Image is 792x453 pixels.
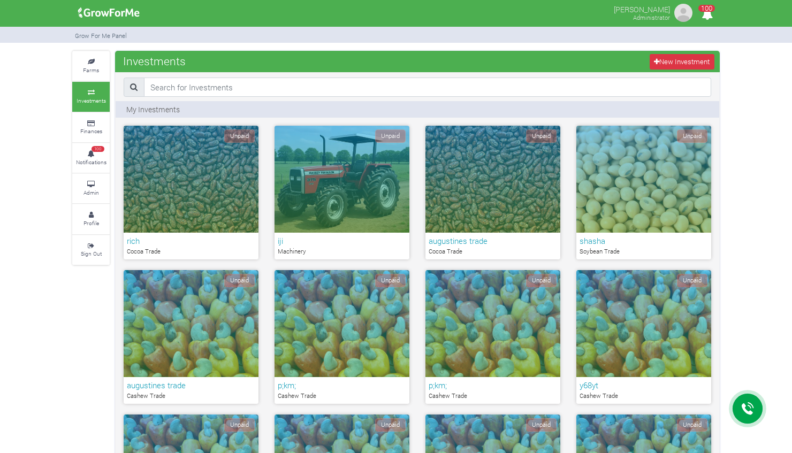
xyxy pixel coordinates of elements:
h6: p;km; [278,380,406,390]
span: Unpaid [526,418,557,432]
p: Cashew Trade [429,391,557,401]
span: Unpaid [224,129,255,143]
a: New Investment [650,54,714,70]
span: 100 [698,5,715,12]
a: Sign Out [72,235,110,265]
h6: iji [278,236,406,245]
input: Search for Investments [144,78,711,97]
p: My Investments [126,104,180,115]
p: Cashew Trade [580,391,708,401]
small: Admin [83,189,99,196]
p: [PERSON_NAME] [614,2,670,15]
small: Notifications [76,158,106,166]
h6: shasha [580,236,708,245]
p: Machinery [278,247,406,256]
a: Unpaid augustines trade Cocoa Trade [425,126,560,259]
span: Investments [120,50,188,72]
a: Unpaid y68yt Cashew Trade [576,270,711,404]
span: Unpaid [526,274,557,287]
span: Unpaid [677,129,707,143]
a: Unpaid shasha Soybean Trade [576,126,711,259]
h6: augustines trade [429,236,557,245]
span: Unpaid [526,129,557,143]
small: Administrator [633,13,670,21]
a: Finances [72,113,110,142]
p: Cocoa Trade [429,247,557,256]
small: Farms [83,66,99,74]
a: Unpaid augustines trade Cashew Trade [124,270,258,404]
img: growforme image [74,2,143,24]
span: Unpaid [375,129,406,143]
span: Unpaid [677,418,707,432]
small: Profile [83,219,99,227]
a: 100 [697,10,718,20]
span: Unpaid [375,274,406,287]
span: 100 [92,146,104,152]
a: Farms [72,51,110,81]
h6: augustines trade [127,380,255,390]
a: Unpaid iji Machinery [275,126,409,259]
span: Unpaid [224,274,255,287]
p: Soybean Trade [580,247,708,256]
a: Unpaid p;km; Cashew Trade [275,270,409,404]
p: Cocoa Trade [127,247,255,256]
a: Unpaid p;km; Cashew Trade [425,270,560,404]
span: Unpaid [224,418,255,432]
span: Unpaid [677,274,707,287]
small: Sign Out [81,250,102,257]
a: Profile [72,204,110,234]
i: Notifications [697,2,718,26]
a: Admin [72,174,110,203]
a: 100 Notifications [72,143,110,173]
small: Investments [77,97,106,104]
a: Investments [72,82,110,111]
span: Unpaid [375,418,406,432]
small: Finances [80,127,102,135]
p: Cashew Trade [127,391,255,401]
a: Unpaid rich Cocoa Trade [124,126,258,259]
small: Grow For Me Panel [75,32,127,40]
h6: rich [127,236,255,245]
h6: y68yt [580,380,708,390]
img: growforme image [673,2,694,24]
p: Cashew Trade [278,391,406,401]
h6: p;km; [429,380,557,390]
